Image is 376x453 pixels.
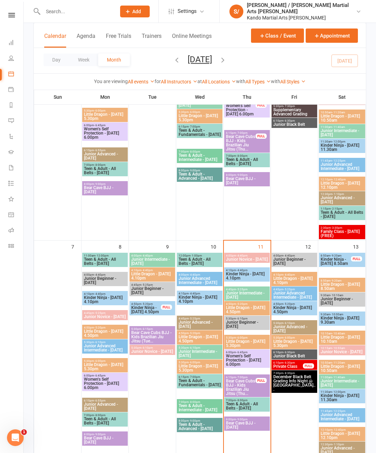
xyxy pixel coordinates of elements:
button: Appointment [306,29,358,43]
span: Bear Cave Cubs BJJ - Kids Brazilian Jiu Jitsu (Thu... [226,135,256,151]
span: 4:45pm [131,283,174,286]
span: 6:15pm [84,149,126,152]
span: Junior Advanced - [DATE] [320,196,364,204]
span: 8:00pm [226,173,268,177]
button: Agenda [77,33,95,48]
span: - 11:40am [332,126,345,129]
span: 10:50am [320,361,364,364]
span: Little Dragon - [DATE] 4.50pm [226,306,268,314]
span: 2:30pm [320,226,364,229]
span: - 12:40pm [332,428,346,431]
span: Teen & Adult - Fundamentals - [DATE] [178,379,221,387]
strong: with [236,79,245,84]
span: 4:10pm [84,292,126,296]
strong: You are viewing [94,79,128,84]
span: Junior Beginner - [DATE] [84,276,126,285]
span: - 11:20am [332,111,345,114]
span: Teen & Adult - All Belts - [DATE] [84,257,126,266]
span: Kinder Ninja - [DATE] 8.50am [320,257,351,266]
span: Little Dragon - [DATE] 5.30pm [273,339,316,348]
div: Kando Martial Arts [PERSON_NAME] [247,15,356,21]
span: Bear Cave BJJ - [DATE] [84,436,126,444]
span: Kinder Ninja - [DATE] 4.50pm [273,306,316,314]
span: - 6:45pm [94,124,105,127]
button: Calendar [44,33,66,48]
span: 6:15pm [226,376,256,379]
span: 4:45pm [84,312,126,315]
span: - 4:40pm [283,254,295,257]
span: - 5:20pm [141,302,153,306]
span: - 9:20am [330,254,342,257]
span: Teen & Adult - All Belts - [DATE] [84,167,126,175]
span: Teen & Adult - All Belts - [DATE] [226,402,268,410]
span: 4:00pm [84,273,126,276]
span: 9:30am [320,294,364,297]
span: Little Dragon - [DATE] 5.30pm [178,114,221,122]
span: 11:45am [320,159,364,162]
span: Teen & Adult - Advanced - [DATE] [178,422,221,431]
span: 6:15pm [178,125,221,128]
span: 4:45pm [226,288,268,291]
span: 8:00pm [178,169,221,172]
span: Junior Advanced - [DATE] [178,320,221,329]
span: 5:30pm [226,336,268,339]
th: Sun [34,90,81,104]
span: Junior Advanced Intermediate - [DATE] [178,276,221,285]
span: - 11:20am [332,361,345,364]
span: Kinder Ninja - [DATE] 4.10pm [226,272,268,280]
span: - 7:00pm [189,125,200,128]
span: Junior Novice - [DATE] [226,257,268,261]
button: Add [120,6,150,17]
span: 6:15pm [84,399,126,402]
span: 4:50pm [131,302,161,306]
span: Women's Self Protection - [DATE] 6.00pm [84,377,126,390]
span: Bear Cave Cubs BJJ - Kids Brazilian Jiu Jitsu (Thu... [226,379,256,396]
span: 1 [21,429,27,435]
span: - 7:00pm [236,376,248,379]
span: 4:10pm [131,269,174,272]
button: Week [69,54,98,66]
span: 4:10pm [273,273,316,276]
strong: with [271,79,280,84]
a: All Instructors [161,79,197,84]
span: 8:00pm [84,183,126,186]
span: - 9:00pm [94,183,105,186]
span: 8:50am [320,279,364,282]
span: Junior Black Belt [273,354,316,358]
span: 5:30pm [178,111,221,114]
div: 9 [166,241,176,252]
span: - 8:00pm [236,399,248,402]
span: 12:10pm [320,428,364,431]
span: 8:00pm [226,418,268,421]
span: Little Dragon - [DATE] 8.50am [320,282,364,291]
th: Mon [81,90,129,104]
span: 6:15pm [178,375,221,379]
span: - 12:00pm [332,390,345,394]
span: 4:50pm [226,302,268,306]
a: Calendar [8,67,24,82]
span: Junior Beginner - [DATE] [131,286,174,295]
span: - 4:40pm [94,273,105,276]
span: 7:00pm [84,414,126,417]
span: - 6:55pm [94,149,105,152]
span: Junior Advanced - [DATE] [84,402,126,411]
th: Tue [129,90,176,104]
span: - 12:00pm [95,254,109,257]
span: - 6:00pm [283,336,295,339]
span: - 12:25pm [332,159,345,162]
span: - 11:40am [332,376,345,379]
span: 11:30am [320,390,364,394]
span: Little Dragon - [DATE] 5.30pm [226,339,268,348]
span: - 12:40pm [332,178,346,181]
span: - 6:10pm [94,341,105,344]
span: - 5:20pm [236,302,248,306]
span: Little Dragon - [DATE] 4.50pm [178,335,221,343]
span: 5:30pm [84,359,126,363]
span: Junior Novice - [DATE] [131,349,174,354]
span: Bear Cave Cubs BJJ - Kids Brazilian Jiu Jitsu (Tue... [131,331,174,343]
span: Kinder Ninja - [DATE] 4.10pm [84,296,126,304]
a: What's New [8,192,24,208]
div: 12 [305,241,318,252]
span: 11:00am [320,376,364,379]
span: - 8:00pm [236,154,248,157]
